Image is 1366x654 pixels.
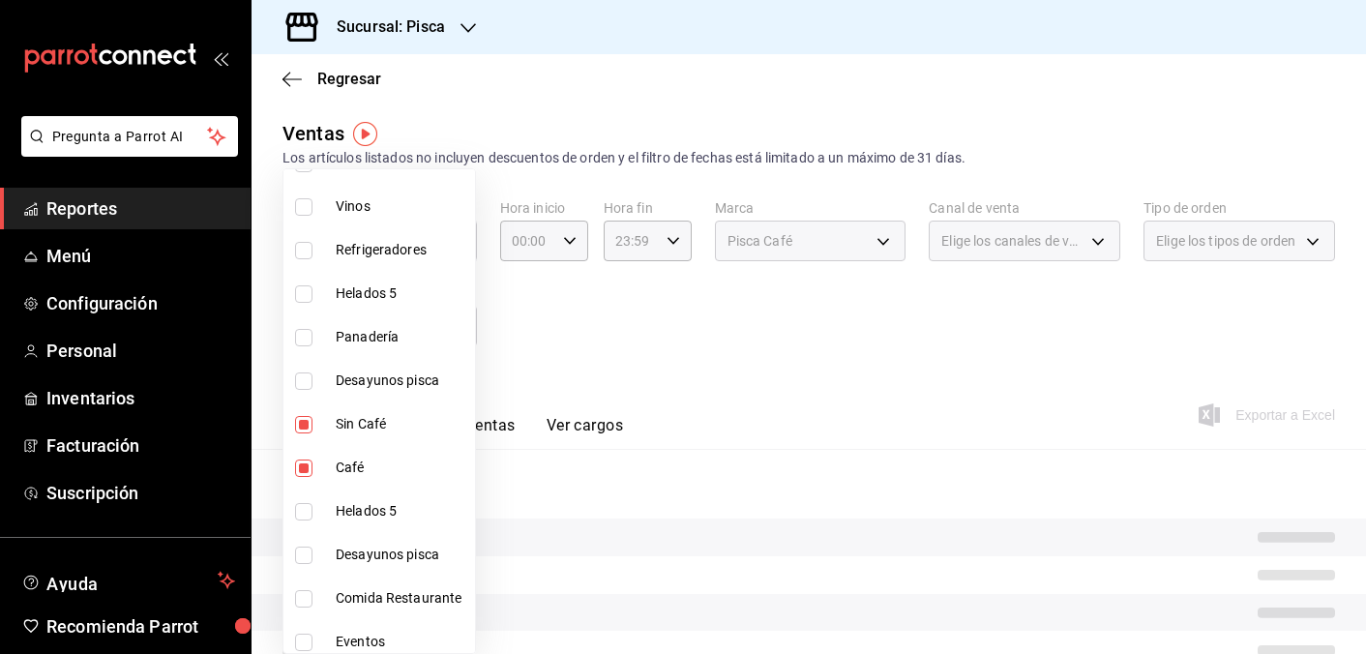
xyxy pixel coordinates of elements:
[336,501,467,521] span: Helados 5
[336,588,467,609] span: Comida Restaurante
[336,458,467,478] span: Café
[336,240,467,260] span: Refrigeradores
[336,327,467,347] span: Panadería
[336,196,467,217] span: Vinos
[336,632,467,652] span: Eventos
[336,545,467,565] span: Desayunos pisca
[353,122,377,146] img: Tooltip marker
[336,371,467,391] span: Desayunos pisca
[336,283,467,304] span: Helados 5
[336,414,467,434] span: Sin Café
